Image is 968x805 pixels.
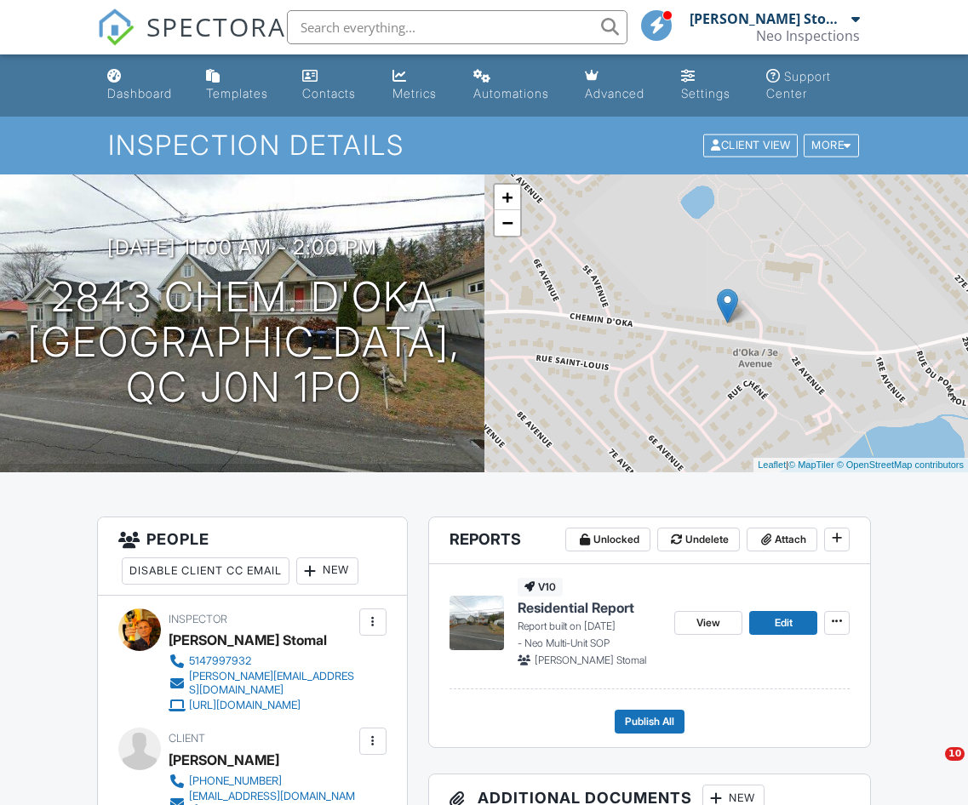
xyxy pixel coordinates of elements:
[189,699,301,712] div: [URL][DOMAIN_NAME]
[945,747,965,761] span: 10
[169,732,205,745] span: Client
[702,138,802,151] a: Client View
[169,773,355,790] a: [PHONE_NUMBER]
[837,460,964,470] a: © OpenStreetMap contributors
[287,10,627,44] input: Search everything...
[759,61,868,110] a: Support Center
[674,61,746,110] a: Settings
[804,134,859,157] div: More
[703,134,798,157] div: Client View
[386,61,453,110] a: Metrics
[690,10,847,27] div: [PERSON_NAME] Stomal
[107,86,172,100] div: Dashboard
[392,86,437,100] div: Metrics
[169,613,227,625] span: Inspector
[495,185,520,210] a: Zoom in
[122,557,289,585] div: Disable Client CC Email
[169,670,355,697] a: [PERSON_NAME][EMAIL_ADDRESS][DOMAIN_NAME]
[27,275,461,409] h1: 2843 Chem. d'Oka [GEOGRAPHIC_DATA], QC J0N 1P0
[97,23,286,59] a: SPECTORA
[189,774,282,788] div: [PHONE_NUMBER]
[585,86,644,100] div: Advanced
[108,130,861,160] h1: Inspection Details
[681,86,730,100] div: Settings
[766,69,831,100] div: Support Center
[753,458,968,472] div: |
[756,27,860,44] div: Neo Inspections
[467,61,564,110] a: Automations (Basic)
[107,236,377,259] h3: [DATE] 11:00 am - 2:00 pm
[302,86,356,100] div: Contacts
[100,61,186,110] a: Dashboard
[169,697,355,714] a: [URL][DOMAIN_NAME]
[910,747,951,788] iframe: Intercom live chat
[296,557,358,585] div: New
[169,747,279,773] div: [PERSON_NAME]
[97,9,135,46] img: The Best Home Inspection Software - Spectora
[295,61,372,110] a: Contacts
[199,61,282,110] a: Templates
[98,517,407,596] h3: People
[189,654,251,668] div: 5147997932
[169,653,355,670] a: 5147997932
[578,61,660,110] a: Advanced
[169,627,327,653] div: [PERSON_NAME] Stomal
[495,210,520,236] a: Zoom out
[189,670,355,697] div: [PERSON_NAME][EMAIL_ADDRESS][DOMAIN_NAME]
[473,86,549,100] div: Automations
[788,460,834,470] a: © MapTiler
[146,9,286,44] span: SPECTORA
[206,86,268,100] div: Templates
[758,460,786,470] a: Leaflet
